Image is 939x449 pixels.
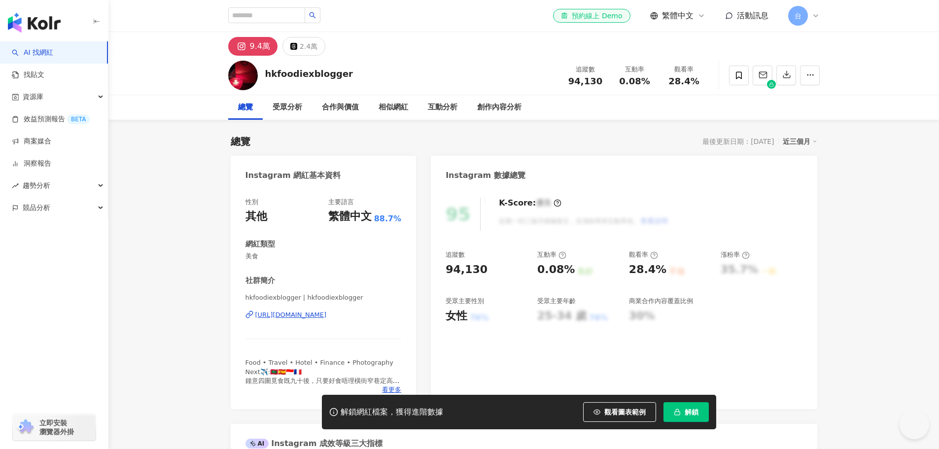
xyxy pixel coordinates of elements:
span: 美食 [245,252,402,261]
a: 效益預測報告BETA [12,114,90,124]
div: 互動率 [616,65,654,74]
span: 活動訊息 [737,11,768,20]
div: 2.4萬 [300,39,317,53]
div: 受眾主要性別 [446,297,484,306]
span: 看更多 [382,385,401,394]
button: 9.4萬 [228,37,278,56]
div: [URL][DOMAIN_NAME] [255,311,327,319]
div: Instagram 數據總覽 [446,170,525,181]
div: K-Score : [499,198,561,208]
div: 網紅類型 [245,239,275,249]
span: hkfoodiexblogger | hkfoodiexblogger [245,293,402,302]
span: 台 [795,10,801,21]
img: logo [8,13,61,33]
div: 主要語言 [328,198,354,207]
div: Instagram 網紅基本資料 [245,170,341,181]
span: 0.08% [619,76,650,86]
div: 94,130 [446,262,487,277]
div: 互動分析 [428,102,457,113]
div: 繁體中文 [328,209,372,224]
a: 洞察報告 [12,159,51,169]
a: chrome extension立即安裝 瀏覽器外掛 [13,414,96,441]
a: searchAI 找網紅 [12,48,53,58]
div: 性別 [245,198,258,207]
span: 趨勢分析 [23,174,50,197]
span: 觀看圖表範例 [604,408,646,416]
span: 資源庫 [23,86,43,108]
div: 互動率 [537,250,566,259]
div: 追蹤數 [567,65,604,74]
span: Food • Travel • Hotel • Finance • Photography Next✈️:🇲🇻🇪🇸🇮🇩🇫🇷 鐘意四圍覓食既九十後，只要好食唔理橫街窄巷定高級餐廳都會去，大家會見到... [245,359,400,411]
img: chrome extension [16,419,35,435]
a: 預約線上 Demo [553,9,630,23]
span: 競品分析 [23,197,50,219]
div: 0.08% [537,262,575,277]
div: 9.4萬 [250,39,270,53]
span: 繁體中文 [662,10,694,21]
span: 立即安裝 瀏覽器外掛 [39,418,74,436]
span: 88.7% [374,213,402,224]
div: 近三個月 [783,135,817,148]
button: 觀看圖表範例 [583,402,656,422]
div: 其他 [245,209,267,224]
div: 受眾分析 [273,102,302,113]
div: 漲粉率 [721,250,750,259]
div: 觀看率 [665,65,703,74]
div: 預約線上 Demo [561,11,622,21]
div: 總覽 [238,102,253,113]
div: AI [245,439,269,449]
a: [URL][DOMAIN_NAME] [245,311,402,319]
div: 追蹤數 [446,250,465,259]
span: rise [12,182,19,189]
div: 最後更新日期：[DATE] [702,138,774,145]
span: 解鎖 [685,408,698,416]
div: 解鎖網紅檔案，獲得進階數據 [341,407,443,417]
div: 女性 [446,309,467,324]
div: 總覽 [231,135,250,148]
button: 2.4萬 [282,37,325,56]
a: 商案媒合 [12,137,51,146]
div: 合作與價值 [322,102,359,113]
div: 受眾主要年齡 [537,297,576,306]
div: 創作內容分析 [477,102,522,113]
div: 相似網紅 [379,102,408,113]
span: search [309,12,316,19]
button: 解鎖 [663,402,709,422]
div: Instagram 成效等級三大指標 [245,438,383,449]
span: 28.4% [668,76,699,86]
a: 找貼文 [12,70,44,80]
span: 94,130 [568,76,602,86]
div: 社群簡介 [245,276,275,286]
img: KOL Avatar [228,61,258,90]
div: hkfoodiexblogger [265,68,353,80]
